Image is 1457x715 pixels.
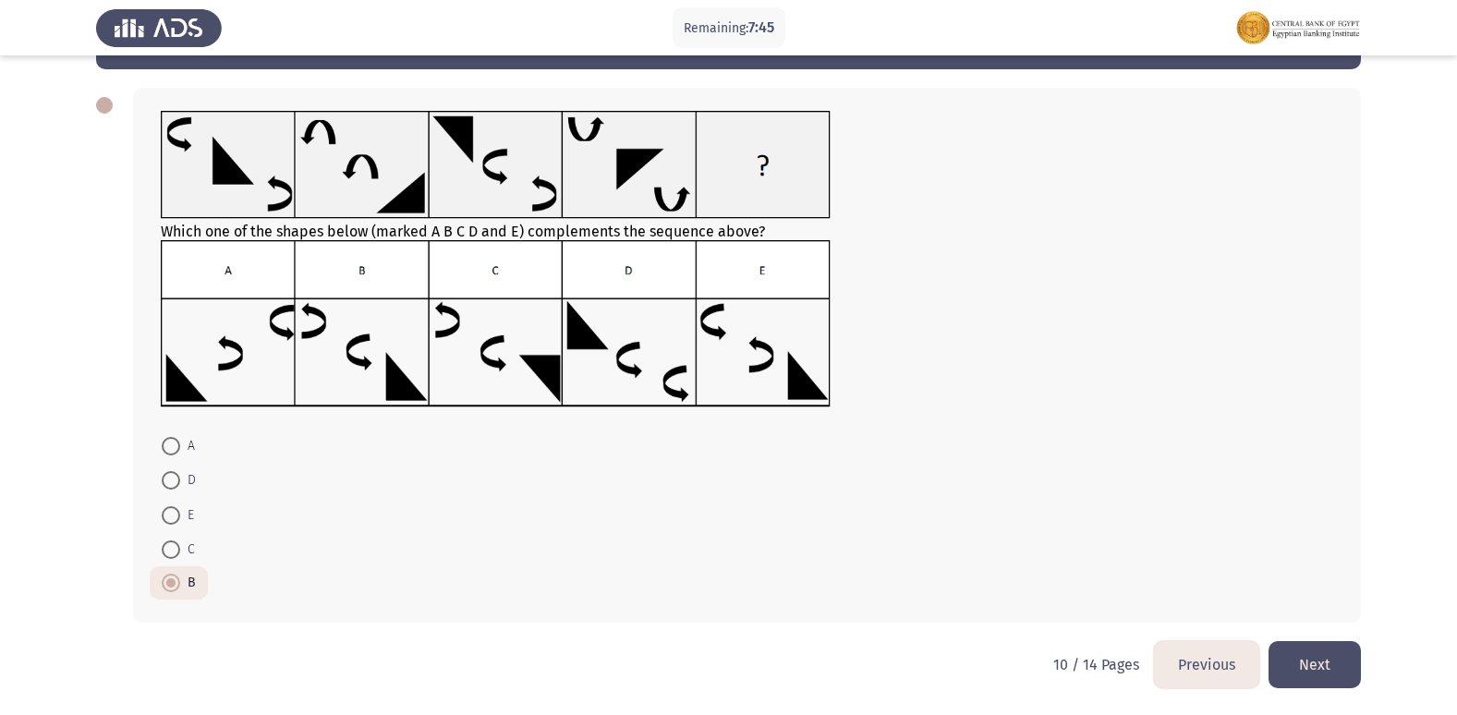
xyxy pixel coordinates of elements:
[1235,2,1361,54] img: Assessment logo of FOCUS Assessment 3 Modules EN
[161,111,1333,411] div: Which one of the shapes below (marked A B C D and E) complements the sequence above?
[96,2,222,54] img: Assess Talent Management logo
[180,572,196,594] span: B
[1053,656,1139,673] p: 10 / 14 Pages
[180,539,195,561] span: C
[161,111,831,219] img: UkFYMDA3NUEucG5nMTYyMjAzMjMyNjEwNA==.png
[748,18,774,36] span: 7:45
[1269,641,1361,688] button: load next page
[180,435,195,457] span: A
[180,469,196,491] span: D
[1154,641,1259,688] button: load previous page
[684,17,774,40] p: Remaining:
[180,504,194,527] span: E
[161,240,831,407] img: UkFYMDA3NUIucG5nMTYyMjAzMjM1ODExOQ==.png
